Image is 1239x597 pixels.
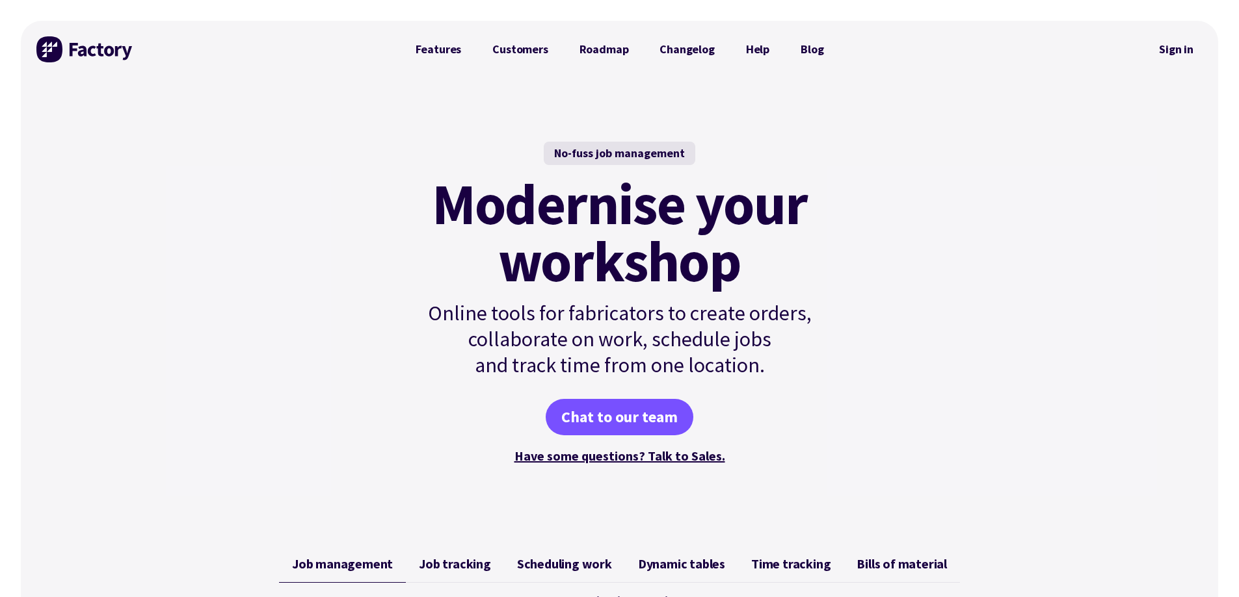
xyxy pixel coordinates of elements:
a: Features [400,36,477,62]
img: Factory [36,36,134,62]
a: Have some questions? Talk to Sales. [514,448,725,464]
a: Chat to our team [546,399,693,435]
span: Job tracking [419,556,491,572]
span: Dynamic tables [638,556,725,572]
nav: Primary Navigation [400,36,840,62]
span: Job management [292,556,393,572]
a: Blog [785,36,839,62]
a: Help [730,36,785,62]
nav: Secondary Navigation [1150,34,1203,64]
div: No-fuss job management [544,142,695,165]
span: Time tracking [751,556,831,572]
span: Scheduling work [517,556,612,572]
a: Sign in [1150,34,1203,64]
a: Changelog [644,36,730,62]
p: Online tools for fabricators to create orders, collaborate on work, schedule jobs and track time ... [400,300,840,378]
mark: Modernise your workshop [432,175,807,290]
span: Bills of material [857,556,947,572]
a: Roadmap [564,36,645,62]
a: Customers [477,36,563,62]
